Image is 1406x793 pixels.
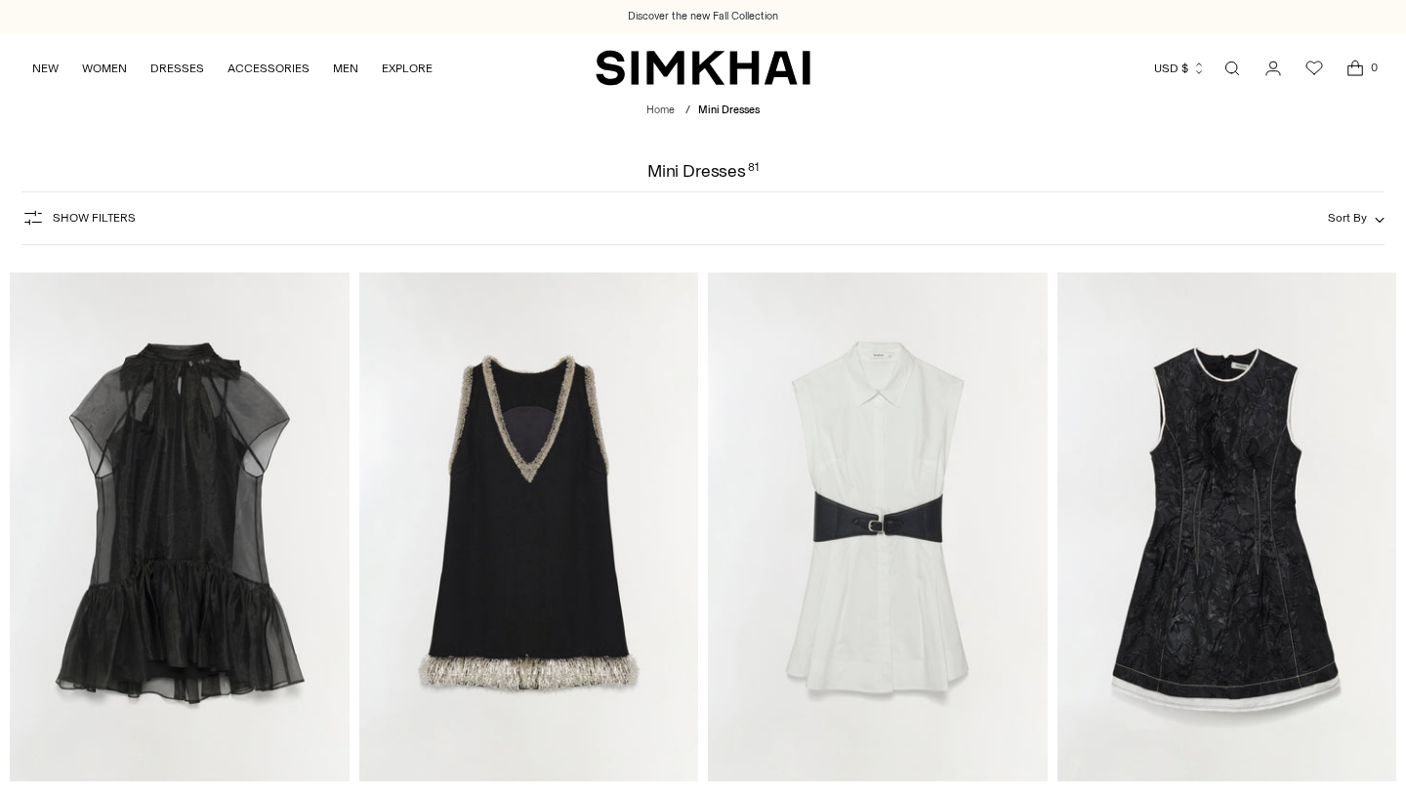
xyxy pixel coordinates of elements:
[53,211,136,225] span: Show Filters
[359,272,699,781] a: Darcy Embellished Mini Dress
[1213,49,1252,88] a: Open search modal
[1328,207,1385,229] button: Sort By
[32,47,59,90] a: NEW
[10,272,350,781] a: Beaux Organza Dress
[748,162,759,180] div: 81
[1295,49,1334,88] a: Wishlist
[685,103,690,119] div: /
[1328,211,1367,225] span: Sort By
[647,162,759,180] h1: Mini Dresses
[628,9,778,24] a: Discover the new Fall Collection
[708,272,1048,781] a: Adler Belted Cotton Mini Dress
[1057,272,1397,781] a: Audrina Jacquard Mini Dress
[21,202,136,233] button: Show Filters
[82,47,127,90] a: WOMEN
[646,104,675,116] a: Home
[1365,59,1383,76] span: 0
[150,47,204,90] a: DRESSES
[382,47,433,90] a: EXPLORE
[227,47,310,90] a: ACCESSORIES
[596,49,810,87] a: SIMKHAI
[333,47,358,90] a: MEN
[646,103,760,119] nav: breadcrumbs
[1336,49,1375,88] a: Open cart modal
[698,104,760,116] span: Mini Dresses
[1254,49,1293,88] a: Go to the account page
[1154,47,1206,90] button: USD $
